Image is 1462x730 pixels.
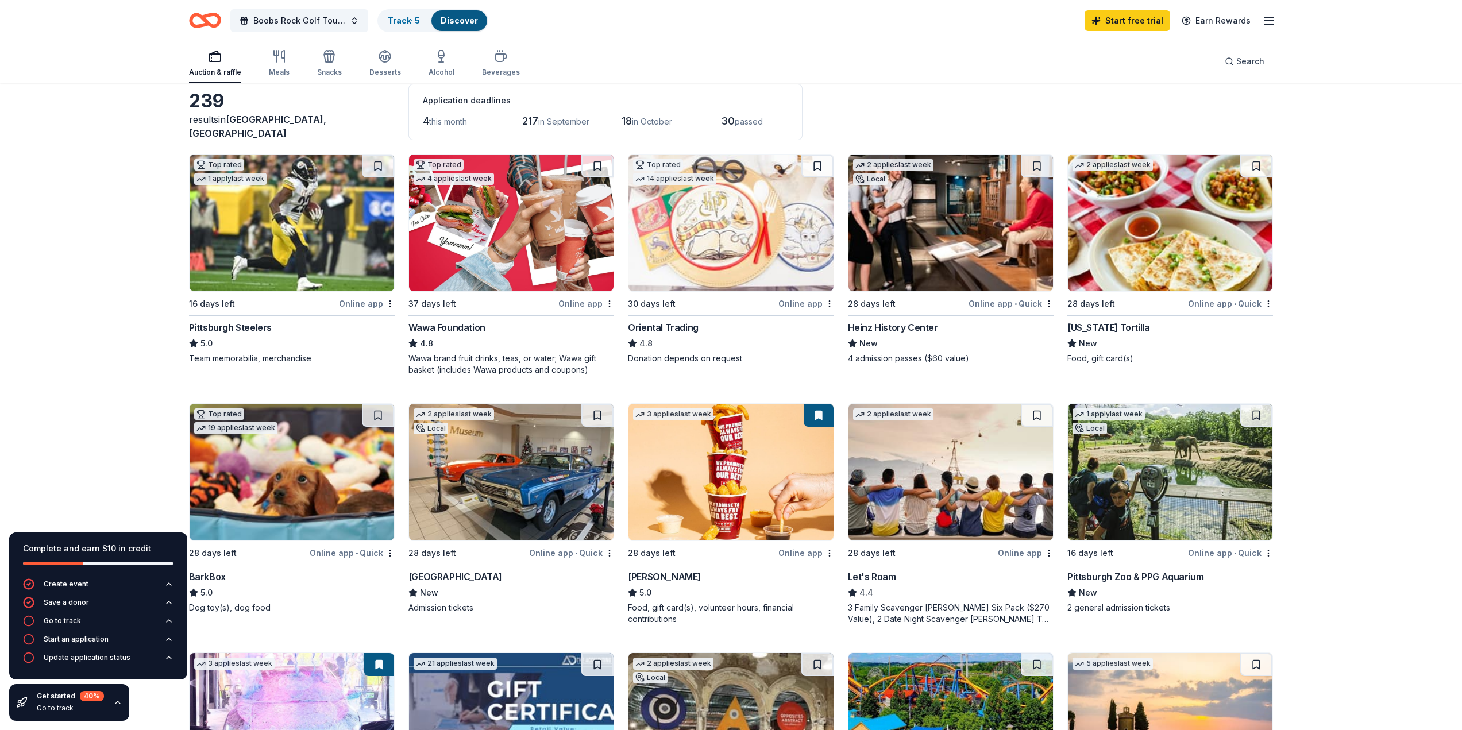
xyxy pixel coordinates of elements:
[1073,159,1153,171] div: 2 applies last week
[628,570,701,584] div: [PERSON_NAME]
[1235,299,1237,308] span: •
[423,94,788,107] div: Application deadlines
[408,602,614,613] div: Admission tickets
[429,45,454,83] button: Alcohol
[538,117,589,126] span: in September
[721,115,735,127] span: 30
[44,580,88,589] div: Create event
[628,154,834,364] a: Image for Oriental TradingTop rated14 applieslast week30 days leftOnline appOriental Trading4.8Do...
[23,542,173,555] div: Complete and earn $10 in credit
[414,159,464,171] div: Top rated
[408,353,614,376] div: Wawa brand fruit drinks, teas, or water; Wawa gift basket (includes Wawa products and coupons)
[189,114,326,139] span: in
[1014,299,1017,308] span: •
[853,159,933,171] div: 2 applies last week
[189,68,241,77] div: Auction & raffle
[628,320,699,334] div: Oriental Trading
[1067,154,1273,364] a: Image for California Tortilla2 applieslast week28 days leftOnline app•Quick[US_STATE] TortillaNew...
[848,320,938,334] div: Heinz History Center
[189,546,237,560] div: 28 days left
[1188,546,1273,560] div: Online app Quick
[558,296,614,311] div: Online app
[37,704,104,713] div: Go to track
[632,117,672,126] span: in October
[1067,297,1115,311] div: 28 days left
[408,154,614,376] a: Image for Wawa FoundationTop rated4 applieslast week37 days leftOnline appWawa Foundation4.8Wawa ...
[408,320,485,334] div: Wawa Foundation
[356,549,358,558] span: •
[189,154,395,364] a: Image for Pittsburgh SteelersTop rated1 applylast week16 days leftOnline appPittsburgh Steelers5....
[1079,586,1097,600] span: New
[369,68,401,77] div: Desserts
[633,173,716,185] div: 14 applies last week
[310,546,395,560] div: Online app Quick
[735,117,763,126] span: passed
[848,570,896,584] div: Let's Roam
[189,297,235,311] div: 16 days left
[200,586,213,600] span: 5.0
[1079,337,1097,350] span: New
[189,90,395,113] div: 239
[409,155,614,291] img: Image for Wawa Foundation
[1073,658,1153,670] div: 5 applies last week
[408,403,614,613] a: Image for AACA Museum2 applieslast weekLocal28 days leftOnline app•Quick[GEOGRAPHIC_DATA]NewAdmis...
[628,403,834,625] a: Image for Sheetz3 applieslast week28 days leftOnline app[PERSON_NAME]5.0Food, gift card(s), volun...
[998,546,1054,560] div: Online app
[269,45,290,83] button: Meals
[575,549,577,558] span: •
[482,68,520,77] div: Beverages
[522,115,538,127] span: 217
[639,586,651,600] span: 5.0
[408,546,456,560] div: 28 days left
[859,337,878,350] span: New
[1068,404,1272,540] img: Image for Pittsburgh Zoo & PPG Aquarium
[189,45,241,83] button: Auction & raffle
[628,297,676,311] div: 30 days left
[1067,602,1273,613] div: 2 general admission tickets
[778,546,834,560] div: Online app
[44,635,109,644] div: Start an application
[189,602,395,613] div: Dog toy(s), dog food
[1175,10,1257,31] a: Earn Rewards
[230,9,368,32] button: Boobs Rock Golf Tournament
[628,353,834,364] div: Donation depends on request
[848,155,1053,291] img: Image for Heinz History Center
[194,173,267,185] div: 1 apply last week
[628,602,834,625] div: Food, gift card(s), volunteer hours, financial contributions
[409,404,614,540] img: Image for AACA Museum
[23,615,173,634] button: Go to track
[1067,403,1273,613] a: Image for Pittsburgh Zoo & PPG Aquarium1 applylast weekLocal16 days leftOnline app•QuickPittsburg...
[778,296,834,311] div: Online app
[190,404,394,540] img: Image for BarkBox
[441,16,478,25] a: Discover
[420,586,438,600] span: New
[628,546,676,560] div: 28 days left
[388,16,420,25] a: Track· 5
[1235,549,1237,558] span: •
[622,115,632,127] span: 18
[189,114,326,139] span: [GEOGRAPHIC_DATA], [GEOGRAPHIC_DATA]
[1068,155,1272,291] img: Image for California Tortilla
[848,403,1054,625] a: Image for Let's Roam2 applieslast week28 days leftOnline appLet's Roam4.43 Family Scavenger [PERS...
[529,546,614,560] div: Online app Quick
[420,337,433,350] span: 4.8
[429,68,454,77] div: Alcohol
[23,578,173,597] button: Create event
[414,173,494,185] div: 4 applies last week
[317,68,342,77] div: Snacks
[848,546,896,560] div: 28 days left
[848,404,1053,540] img: Image for Let's Roam
[189,113,395,140] div: results
[190,155,394,291] img: Image for Pittsburgh Steelers
[44,598,89,607] div: Save a donor
[423,115,429,127] span: 4
[189,7,221,34] a: Home
[408,570,502,584] div: [GEOGRAPHIC_DATA]
[848,353,1054,364] div: 4 admission passes ($60 value)
[23,652,173,670] button: Update application status
[1188,296,1273,311] div: Online app Quick
[269,68,290,77] div: Meals
[633,159,683,171] div: Top rated
[848,297,896,311] div: 28 days left
[1073,423,1107,434] div: Local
